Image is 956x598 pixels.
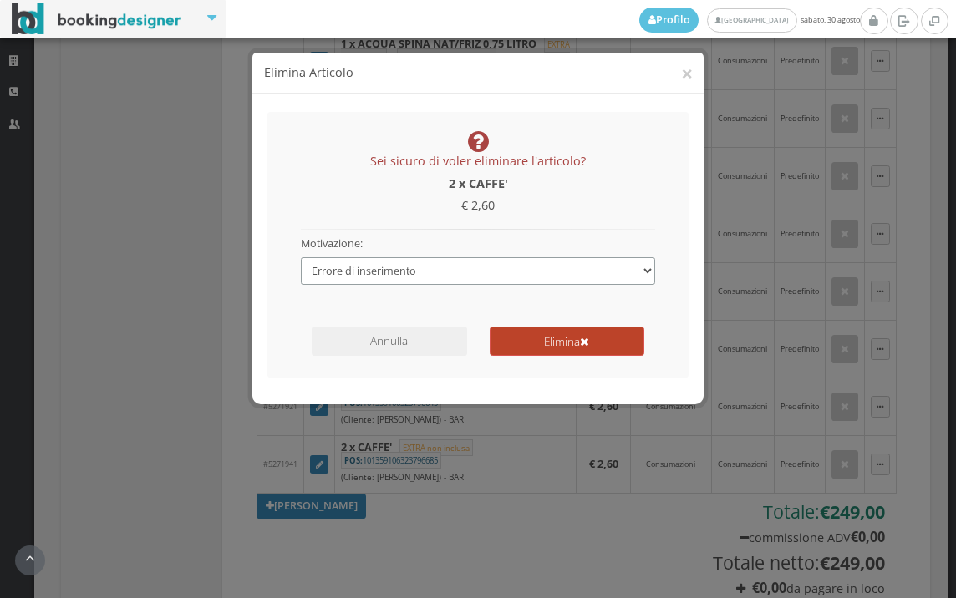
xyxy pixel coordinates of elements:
[301,198,656,212] h4: € 2,60
[301,257,656,285] select: Seleziona una motivazione
[449,175,508,191] b: 2 x CAFFE'
[639,8,699,33] a: Profilo
[681,63,693,84] button: ×
[12,3,181,35] img: BookingDesigner.com
[639,8,860,33] span: sabato, 30 agosto
[707,8,796,33] a: [GEOGRAPHIC_DATA]
[301,130,656,169] h4: Sei sicuro di voler eliminare l'articolo?
[264,64,693,82] h4: Elimina Articolo
[301,237,656,250] h5: Motivazione:
[490,327,644,356] button: Elimina
[312,327,466,356] button: Annulla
